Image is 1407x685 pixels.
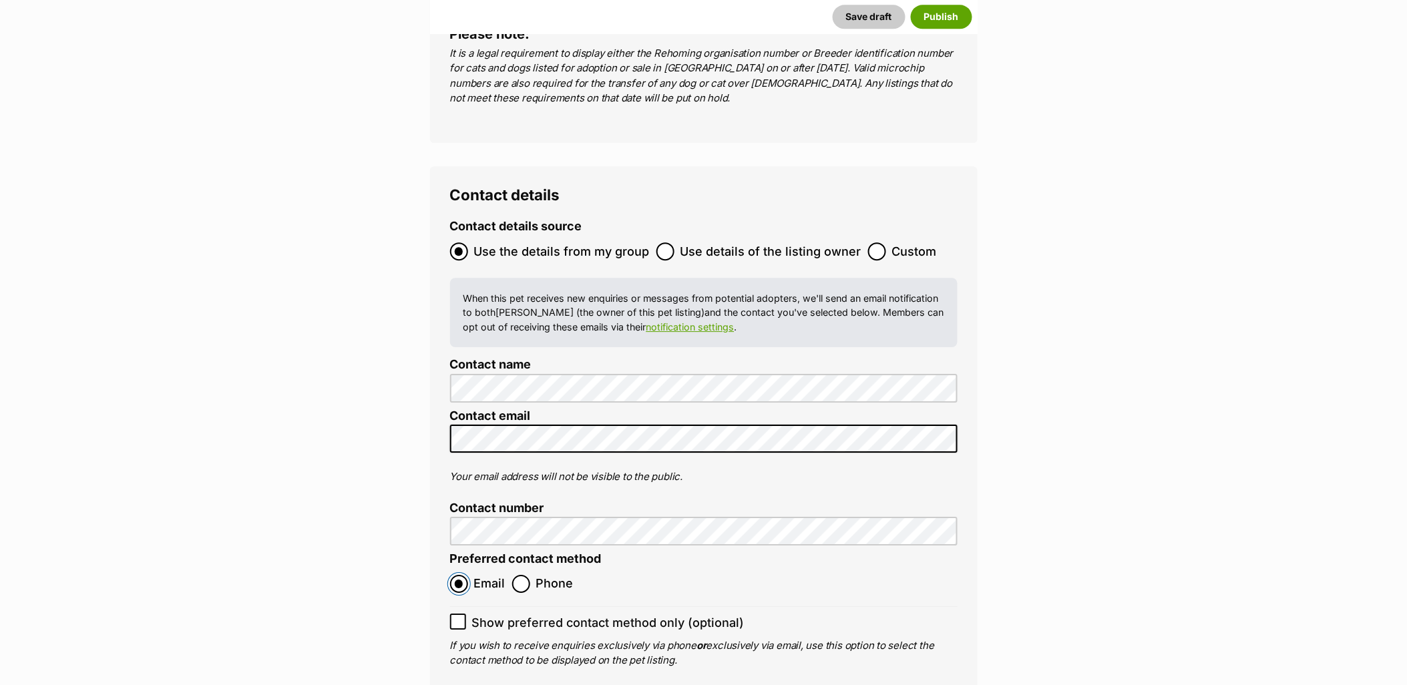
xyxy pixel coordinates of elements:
p: If you wish to receive enquiries exclusively via phone exclusively via email, use this option to ... [450,638,958,668]
span: Show preferred contact method only (optional) [472,614,745,632]
label: Contact number [450,501,958,515]
label: Contact email [450,409,958,423]
label: Contact name [450,358,958,372]
button: Publish [911,5,972,29]
span: Phone [536,575,574,593]
button: Save draft [833,5,906,29]
span: [PERSON_NAME] (the owner of this pet listing) [496,306,705,318]
label: Contact details source [450,220,582,234]
a: notification settings [646,321,735,332]
label: Preferred contact method [450,552,602,566]
b: or [696,639,707,652]
span: Contact details [450,186,560,204]
span: Custom [892,242,937,260]
p: Your email address will not be visible to the public. [450,469,958,485]
span: Use the details from my group [474,242,650,260]
span: Use details of the listing owner [680,242,861,260]
p: It is a legal requirement to display either the Rehoming organisation number or Breeder identific... [450,46,958,106]
p: When this pet receives new enquiries or messages from potential adopters, we'll send an email not... [463,291,944,334]
span: Email [474,575,506,593]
